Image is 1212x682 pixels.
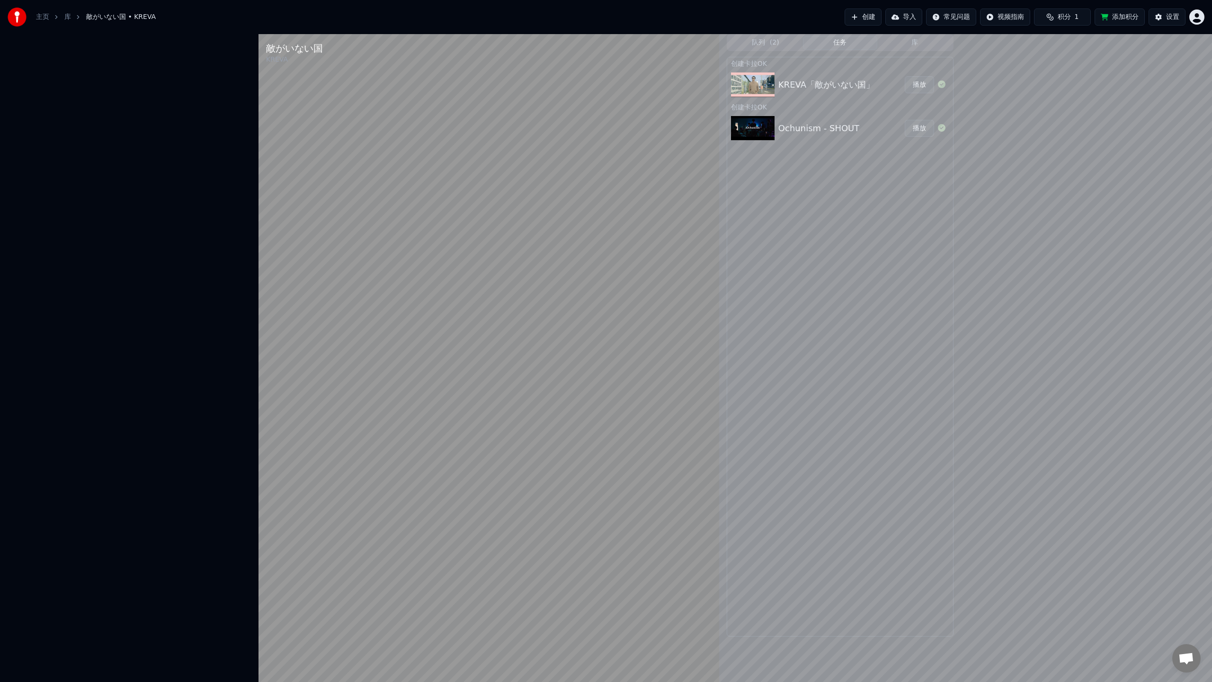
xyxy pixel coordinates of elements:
[778,122,859,135] div: Ochunism - SHOUT
[1075,12,1079,22] span: 1
[728,36,803,50] button: 队列
[905,76,934,93] button: 播放
[926,9,976,26] button: 常见问题
[64,12,71,22] a: 库
[36,12,156,22] nav: breadcrumb
[1058,12,1071,22] span: 积分
[877,36,952,50] button: 库
[727,57,953,69] div: 创建卡拉OK
[266,55,323,64] div: KREVA
[727,101,953,112] div: 创建卡拉OK
[803,36,878,50] button: 任务
[86,12,156,22] span: 敵がいない国 • KREVA
[770,38,779,47] span: ( 2 )
[980,9,1030,26] button: 视频指南
[1034,9,1091,26] button: 积分1
[36,12,49,22] a: 主页
[885,9,922,26] button: 导入
[1172,644,1201,673] div: 打開聊天
[1095,9,1145,26] button: 添加积分
[778,78,874,91] div: KREVA「敵がいない国」
[1166,12,1179,22] div: 设置
[905,120,934,137] button: 播放
[8,8,27,27] img: youka
[1149,9,1185,26] button: 设置
[266,42,323,55] div: 敵がいない国
[845,9,882,26] button: 创建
